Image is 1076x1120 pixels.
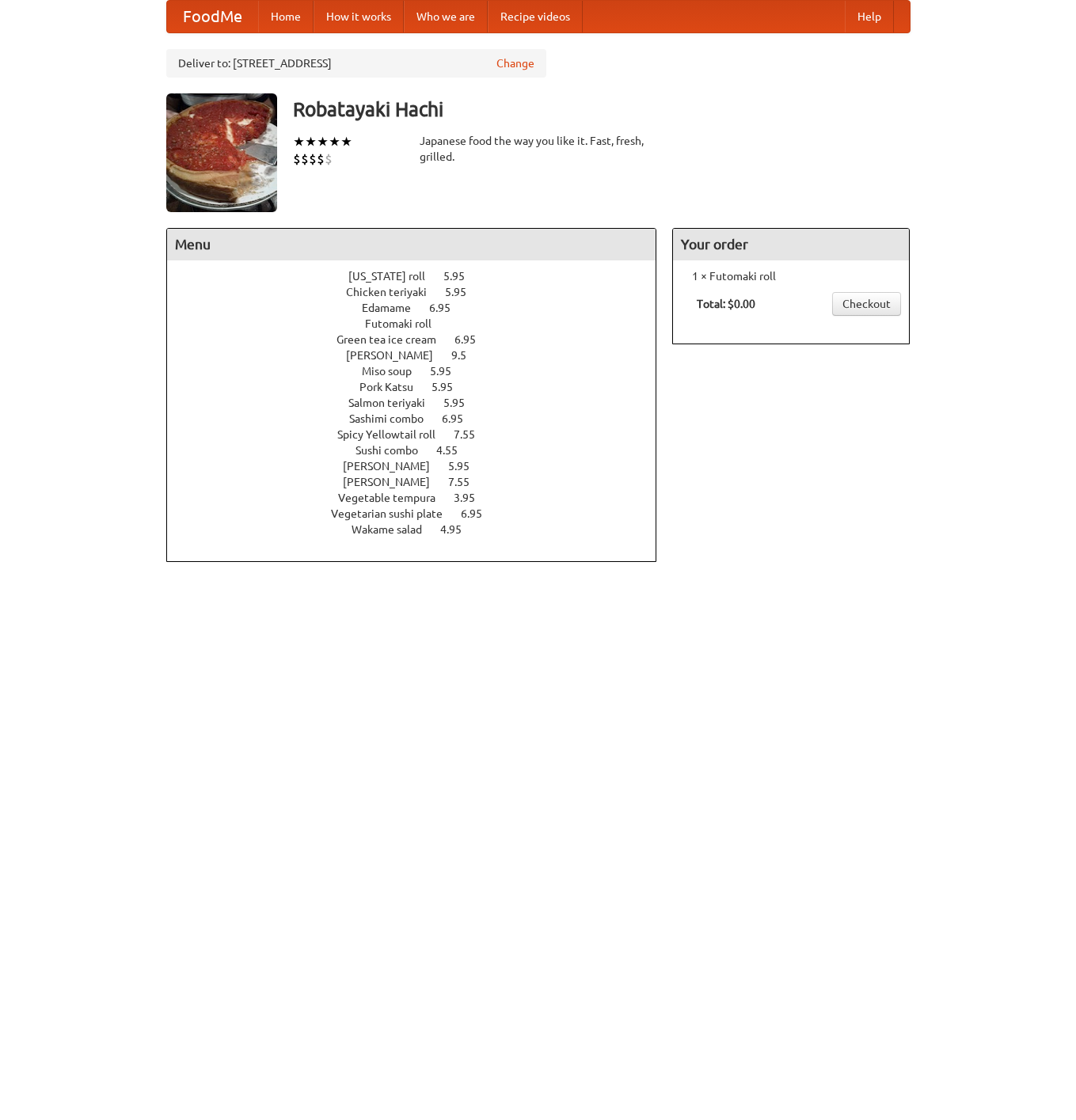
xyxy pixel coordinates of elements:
[440,523,477,536] span: 4.95
[432,381,469,393] span: 5.95
[343,476,499,488] a: [PERSON_NAME] 7.55
[348,270,494,283] a: [US_STATE] roll 5.95
[365,317,477,330] a: Futomaki roll
[454,492,491,504] span: 3.95
[697,298,755,310] b: Total: $0.00
[832,292,901,316] a: Checkout
[451,349,482,362] span: 9.5
[845,1,894,32] a: Help
[337,428,451,441] span: Spicy Yellowtail roll
[258,1,314,32] a: Home
[301,150,309,168] li: $
[314,1,404,32] a: How it works
[420,133,657,165] div: Japanese food the way you like it. Fast, fresh, grilled.
[448,476,485,488] span: 7.55
[336,333,452,346] span: Green tea ice cream
[430,365,467,378] span: 5.95
[167,1,258,32] a: FoodMe
[355,444,434,457] span: Sushi combo
[346,349,449,362] span: [PERSON_NAME]
[293,133,305,150] li: ★
[340,133,352,150] li: ★
[346,286,496,298] a: Chicken teriyaki 5.95
[325,150,333,168] li: $
[496,55,534,71] a: Change
[359,381,482,393] a: Pork Katsu 5.95
[331,507,458,520] span: Vegetarian sushi plate
[488,1,583,32] a: Recipe videos
[166,93,277,212] img: angular.jpg
[338,492,504,504] a: Vegetable tempura 3.95
[362,365,481,378] a: Miso soup 5.95
[445,286,482,298] span: 5.95
[442,412,479,425] span: 6.95
[362,365,428,378] span: Miso soup
[429,302,466,314] span: 6.95
[317,133,329,150] li: ★
[293,150,301,168] li: $
[338,492,451,504] span: Vegetable tempura
[348,397,441,409] span: Salmon teriyaki
[346,286,443,298] span: Chicken teriyaki
[349,412,439,425] span: Sashimi combo
[348,397,494,409] a: Salmon teriyaki 5.95
[348,270,441,283] span: [US_STATE] roll
[362,302,480,314] a: Edamame 6.95
[336,333,505,346] a: Green tea ice cream 6.95
[461,507,498,520] span: 6.95
[454,428,491,441] span: 7.55
[365,317,447,330] span: Futomaki roll
[305,133,317,150] li: ★
[343,460,446,473] span: [PERSON_NAME]
[293,93,911,125] h3: Robatayaki Hachi
[349,412,492,425] a: Sashimi combo 6.95
[448,460,485,473] span: 5.95
[673,229,909,260] h4: Your order
[436,444,473,457] span: 4.55
[167,229,656,260] h4: Menu
[329,133,340,150] li: ★
[343,476,446,488] span: [PERSON_NAME]
[337,428,504,441] a: Spicy Yellowtail roll 7.55
[166,49,546,78] div: Deliver to: [STREET_ADDRESS]
[359,381,429,393] span: Pork Katsu
[309,150,317,168] li: $
[443,397,481,409] span: 5.95
[317,150,325,168] li: $
[355,444,487,457] a: Sushi combo 4.55
[352,523,491,536] a: Wakame salad 4.95
[681,268,901,284] li: 1 × Futomaki roll
[362,302,427,314] span: Edamame
[404,1,488,32] a: Who we are
[343,460,499,473] a: [PERSON_NAME] 5.95
[454,333,492,346] span: 6.95
[346,349,496,362] a: [PERSON_NAME] 9.5
[352,523,438,536] span: Wakame salad
[331,507,511,520] a: Vegetarian sushi plate 6.95
[443,270,481,283] span: 5.95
